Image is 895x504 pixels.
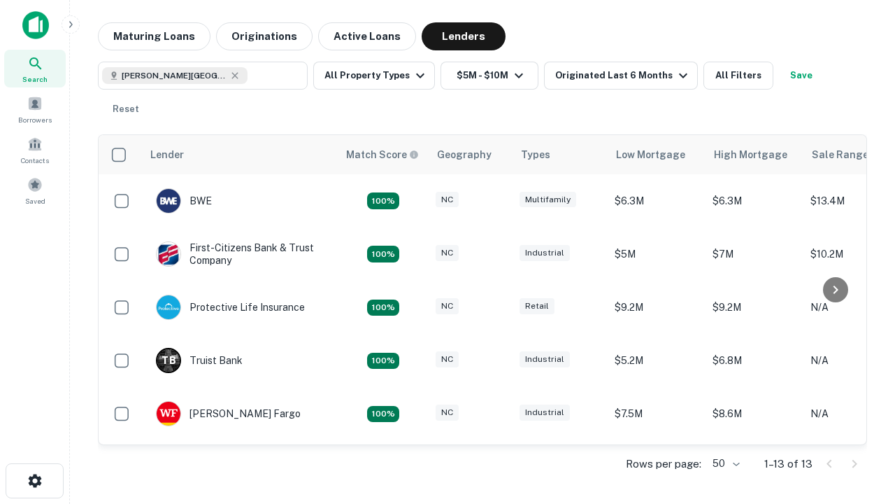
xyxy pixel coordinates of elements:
th: Low Mortgage [608,135,706,174]
span: Search [22,73,48,85]
a: Saved [4,171,66,209]
div: Matching Properties: 3, hasApolloMatch: undefined [367,353,399,370]
th: Geography [429,135,513,174]
button: $5M - $10M [441,62,538,90]
span: [PERSON_NAME][GEOGRAPHIC_DATA], [GEOGRAPHIC_DATA] [122,69,227,82]
div: Truist Bank [156,348,243,373]
button: Lenders [422,22,506,50]
div: Sale Range [812,146,868,163]
div: Capitalize uses an advanced AI algorithm to match your search with the best lender. The match sco... [346,147,419,162]
button: Save your search to get updates of matches that match your search criteria. [779,62,824,90]
div: High Mortgage [714,146,787,163]
div: 50 [707,454,742,474]
th: High Mortgage [706,135,803,174]
p: 1–13 of 13 [764,456,812,472]
div: Lender [150,146,184,163]
div: NC [436,245,459,261]
td: $5.2M [608,334,706,387]
td: $8.8M [706,440,803,493]
th: Capitalize uses an advanced AI algorithm to match your search with the best lender. The match sco... [338,135,429,174]
p: Rows per page: [626,456,701,472]
button: All Filters [703,62,773,90]
div: Geography [437,146,492,163]
td: $9.2M [706,281,803,334]
div: [PERSON_NAME] Fargo [156,401,301,426]
button: Maturing Loans [98,22,210,50]
td: $7M [706,227,803,281]
div: NC [436,298,459,314]
a: Borrowers [4,90,66,128]
span: Contacts [21,155,49,166]
h6: Match Score [346,147,416,162]
img: picture [157,295,180,319]
div: Types [521,146,550,163]
div: First-citizens Bank & Trust Company [156,241,324,267]
div: Multifamily [520,192,576,208]
td: $6.8M [706,334,803,387]
div: Matching Properties: 2, hasApolloMatch: undefined [367,192,399,209]
div: NC [436,192,459,208]
button: All Property Types [313,62,435,90]
td: $6.3M [608,174,706,227]
div: Matching Properties: 2, hasApolloMatch: undefined [367,246,399,262]
img: picture [157,242,180,266]
th: Lender [142,135,338,174]
div: Industrial [520,351,570,367]
div: Industrial [520,245,570,261]
td: $9.2M [608,281,706,334]
p: T B [162,353,176,368]
a: Search [4,50,66,87]
img: picture [157,189,180,213]
div: Originated Last 6 Months [555,67,692,84]
img: capitalize-icon.png [22,11,49,39]
div: Protective Life Insurance [156,295,305,320]
iframe: Chat Widget [825,347,895,414]
td: $6.3M [706,174,803,227]
span: Saved [25,195,45,206]
div: Low Mortgage [616,146,685,163]
div: BWE [156,188,212,213]
div: NC [436,405,459,421]
td: $8.8M [608,440,706,493]
button: Originated Last 6 Months [544,62,698,90]
div: NC [436,351,459,367]
td: $7.5M [608,387,706,440]
th: Types [513,135,608,174]
td: $5M [608,227,706,281]
button: Reset [103,95,148,123]
div: Matching Properties: 2, hasApolloMatch: undefined [367,300,399,316]
td: $8.6M [706,387,803,440]
div: Retail [520,298,554,314]
button: Active Loans [318,22,416,50]
span: Borrowers [18,114,52,125]
div: Industrial [520,405,570,421]
a: Contacts [4,131,66,169]
button: Originations [216,22,313,50]
img: picture [157,402,180,426]
div: Matching Properties: 2, hasApolloMatch: undefined [367,406,399,423]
